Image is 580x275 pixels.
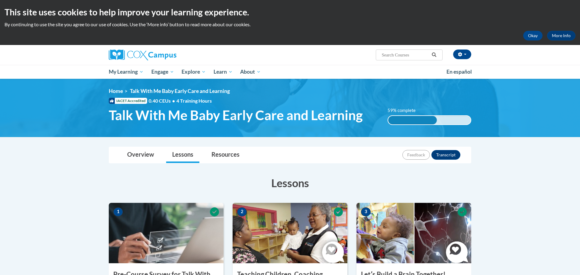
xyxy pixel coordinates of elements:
a: Resources [205,147,246,163]
button: Search [430,51,439,59]
label: 59% complete [388,107,422,114]
a: More Info [547,31,575,40]
span: En español [446,69,472,75]
span: • [172,98,175,104]
img: Course Image [109,203,224,263]
span: Explore [182,68,206,75]
input: Search Courses [381,51,430,59]
span: Talk With Me Baby Early Care and Learning [109,107,363,123]
a: Home [109,88,123,94]
button: Okay [523,31,543,40]
span: 2 [237,207,247,216]
span: Engage [151,68,174,75]
a: Cox Campus [109,50,224,60]
button: Transcript [431,150,460,160]
h2: This site uses cookies to help improve your learning experience. [5,6,575,18]
span: 1 [113,207,123,216]
span: Talk With Me Baby Early Care and Learning [130,88,230,94]
p: By continuing to use the site you agree to our use of cookies. Use the ‘More info’ button to read... [5,21,575,28]
h3: Lessons [109,175,471,190]
a: Learn [210,65,237,79]
span: 3 [361,207,371,216]
span: 0.40 CEUs [149,98,176,104]
span: Learn [214,68,233,75]
span: IACET Accredited [109,98,147,104]
a: En español [443,66,476,78]
img: Cox Campus [109,50,176,60]
a: My Learning [105,65,147,79]
a: Explore [178,65,210,79]
span: About [240,68,261,75]
a: About [237,65,265,79]
img: Course Image [233,203,347,263]
a: Engage [147,65,178,79]
span: My Learning [109,68,143,75]
button: Account Settings [453,50,471,59]
a: Lessons [166,147,199,163]
span: 4 Training Hours [176,98,212,104]
div: 59% complete [388,116,437,124]
a: Overview [121,147,160,163]
img: Course Image [356,203,471,263]
div: Main menu [100,65,480,79]
button: Feedback [402,150,430,160]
